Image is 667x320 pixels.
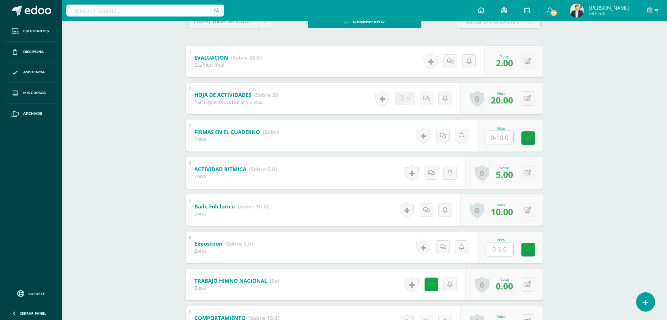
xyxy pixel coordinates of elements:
strong: (Sobre 30.0) [231,54,262,61]
a: 0 [470,202,484,218]
div: Nota: [491,91,513,96]
a: HOJA DE ACTIVIDADES (Sobre 20.0) [194,89,285,101]
input: Busca un usuario... [66,5,224,16]
span: Mi Perfil [589,11,629,16]
strong: (Sobre 10.0) [270,277,301,284]
b: ACTIVIDAD RITMICA [194,166,246,173]
b: EVALUACION [194,54,228,61]
div: Nota [486,238,516,242]
a: Mis cursos [6,83,56,104]
input: 0-10.0 [486,131,513,145]
strong: (Sobre 10.0) [238,203,268,210]
a: Disciplina [6,42,56,62]
a: FIRMAS EN EL CUADERNO (Sobre 10.0) [194,127,294,138]
span: 20.00 [491,94,513,106]
span: 0 [407,92,410,105]
div: Zona [194,285,279,291]
div: Nota: [496,165,513,170]
span: Asistencia [23,69,45,75]
span: Mis cursos [23,90,46,96]
span: 0.00 [496,280,513,292]
span: Archivos [23,111,42,116]
span: (100%) [194,18,211,25]
a: Exposición (Sobre 5.0) [194,238,253,249]
span: Disciplina [23,49,44,55]
div: Nota: [496,277,513,282]
span: 10.00 [491,206,513,218]
div: Nota: [496,54,513,59]
span: 28 [550,9,558,17]
div: Zona [194,173,277,180]
a: Soporte [8,288,53,298]
b: TRABAJO HIMNO NACIONAL [194,277,267,284]
b: FIRMAS EN EL CUADERNO [194,128,260,135]
a: Desempeño [308,14,421,28]
a: ACTIVIDAD RITMICA (Sobre 5.0) [194,164,277,175]
div: Participación cultural y cívica [194,99,279,105]
div: Nota [486,127,516,131]
span: Todas las actividades de esta unidad [212,18,299,25]
span: 2.00 [496,57,513,69]
span: 5.00 [496,168,513,180]
a: 0 [475,165,489,181]
a: Archivos [6,104,56,124]
div: Zona [194,247,253,254]
a: (100%)Todas las actividades de esta unidad [189,15,272,28]
a: Estudiantes [6,21,56,42]
div: Zona [194,136,279,142]
strong: (Sobre 5.0) [249,166,277,173]
input: 0-5.0 [486,242,513,256]
div: Nota: [491,314,513,319]
span: Estudiantes [23,28,49,34]
div: Zona [194,210,268,217]
img: 9c404a2ad2021673dbd18c145ee506f9.png [570,4,584,18]
b: Baile Folclorico [194,203,235,210]
a: 0 [475,276,489,293]
a: Baile Folclorico (Sobre 10.0) [194,201,268,212]
b: HOJA DE ACTIVIDADES [194,91,251,98]
strong: (Sobre 10.0) [263,128,294,135]
strong: (Sobre 20.0) [254,91,285,98]
b: Exposición [194,240,222,247]
a: EVALUACION (Sobre 30.0) [194,52,262,64]
div: Examen final [194,61,262,68]
span: Desempeño [353,15,385,28]
span: [PERSON_NAME] [589,4,629,11]
a: TRABAJO HIMNO NACIONAL (Sobre 10.0) [194,275,301,287]
a: 0 [470,91,484,107]
strong: (Sobre 5.0) [225,240,253,247]
span: Soporte [28,291,45,296]
a: Asistencia [6,62,56,83]
span: Cerrar panel [20,311,46,316]
div: Nota: [491,202,513,207]
input: Buscar una actividad aquí... [457,15,540,28]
